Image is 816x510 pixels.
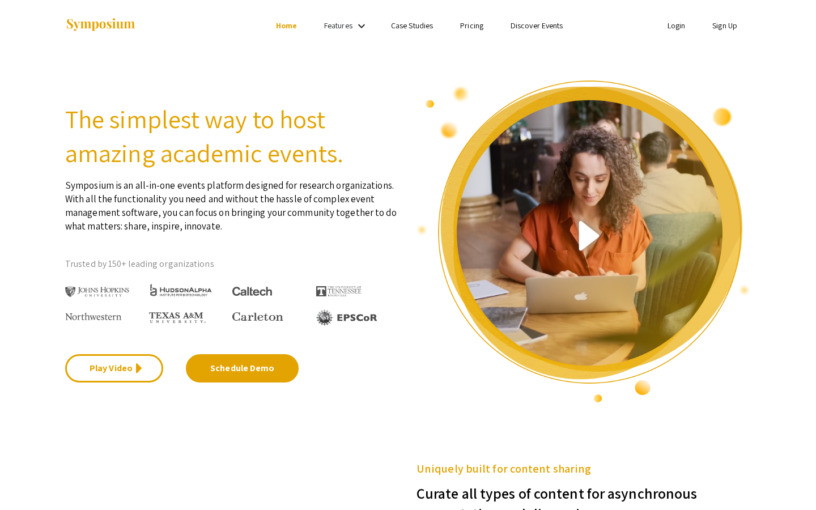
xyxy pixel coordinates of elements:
[65,102,399,170] h2: The simplest way to host amazing academic events.
[149,283,213,296] img: HudsonAlpha
[65,18,136,33] img: Symposium by ForagerOne
[355,19,368,33] mat-icon: Expand Features list
[65,256,399,273] p: Trusted by 150+ leading organizations
[391,20,433,31] a: Case Studies
[416,79,751,403] img: video overview of Symposium
[65,287,129,297] img: Johns Hopkins University
[460,20,483,31] a: Pricing
[65,354,163,382] a: Play Video
[276,20,297,31] a: Home
[668,20,686,31] a: Login
[712,20,737,31] a: Sign Up
[186,354,299,382] a: Schedule Demo
[232,287,272,296] img: Caltech
[316,286,362,296] img: The University of Tennessee
[232,312,283,321] img: Carleton
[324,20,352,31] a: Features
[316,309,379,326] img: EPSCOR
[65,170,399,233] p: Symposium is an all-in-one events platform designed for research organizations. With all the func...
[149,312,206,324] img: Texas A&M University
[511,20,563,31] a: Discover Events
[416,460,751,477] h5: Uniquely built for content sharing
[65,313,122,320] img: Northwestern
[8,459,48,501] iframe: Chat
